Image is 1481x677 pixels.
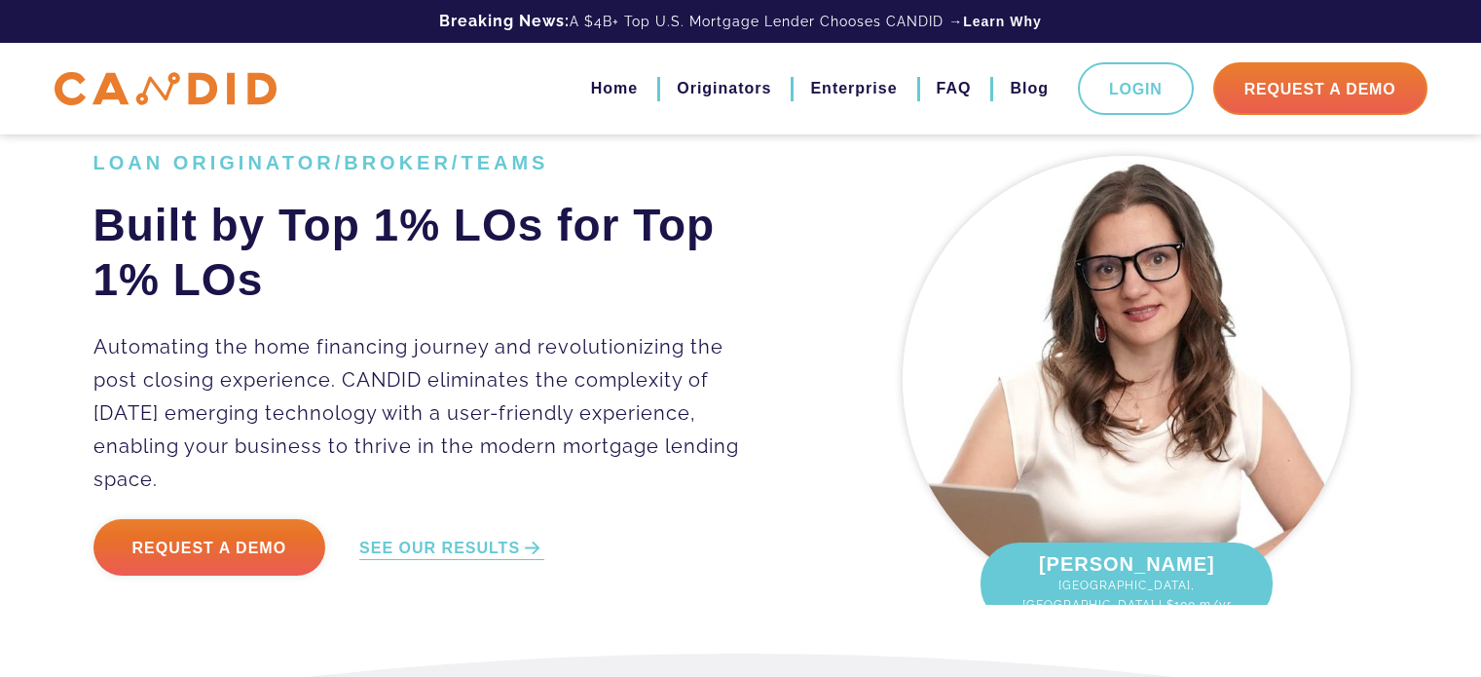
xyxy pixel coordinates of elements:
[903,156,1351,604] img: Jasmine K
[93,519,326,576] a: Request a Demo
[1000,576,1253,615] span: [GEOGRAPHIC_DATA], [GEOGRAPHIC_DATA] | $100 m/yr
[937,72,972,105] a: FAQ
[439,12,570,30] b: Breaking News:
[591,72,638,105] a: Home
[55,72,277,106] img: CANDID APP
[359,538,544,560] a: SEE OUR RESULTS
[93,330,768,496] p: Automating the home financing journey and revolutionizing the post closing experience. CANDID eli...
[1078,62,1194,115] a: Login
[963,12,1042,31] a: Learn Why
[93,198,768,307] h2: Built by Top 1% LOs for Top 1% LOs
[677,72,771,105] a: Originators
[93,151,768,174] h1: LOAN ORIGINATOR/BROKER/TEAMS
[810,72,897,105] a: Enterprise
[981,543,1273,624] div: [PERSON_NAME]
[1010,72,1049,105] a: Blog
[1213,62,1427,115] a: Request A Demo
